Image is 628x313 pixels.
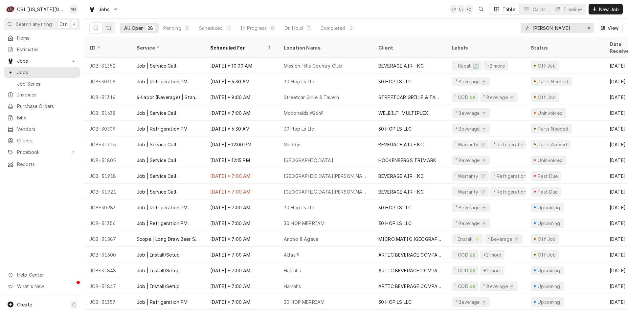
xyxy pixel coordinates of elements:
[86,4,121,15] a: Go to Jobs
[205,231,279,247] div: [DATE] • 7:00 AM
[84,58,131,73] div: JOB-31352
[17,80,77,87] span: Job Series
[84,262,131,278] div: JOB-31848
[455,204,487,211] div: ² Beverage ☕️
[137,44,198,51] div: Service
[537,204,561,211] div: Upcoming
[84,89,131,105] div: JOB-31314
[137,173,176,179] div: Job | Service Call
[4,269,80,280] a: Go to Help Center
[457,5,466,14] div: LS
[284,157,333,164] div: [GEOGRAPHIC_DATA]
[493,188,534,195] div: ² Refrigeration ❄️
[455,188,486,195] div: ¹ Warranty 🛡️
[4,159,80,170] a: Reports
[84,105,131,121] div: JOB-31638
[378,236,441,242] div: MICRO MATIC [GEOGRAPHIC_DATA]
[84,152,131,168] div: JOB-31805
[597,23,623,33] button: View
[584,23,594,33] button: Erase input
[537,94,557,101] div: Off Job
[493,141,534,148] div: ² Refrigeration ❄️
[284,25,303,31] div: On Hold
[137,236,200,242] div: Scope | Long Draw Beer System Install
[284,94,339,101] div: Streetcar Grille & Tavern
[533,6,546,13] div: Cards
[84,231,131,247] div: JOB-31587
[205,121,279,136] div: [DATE] • 6:30 AM
[455,110,487,116] div: ² Beverage ☕️
[537,299,561,305] div: Upcoming
[284,220,325,227] div: 30 HOP MERRIAM
[537,188,559,195] div: Past Due
[537,267,561,274] div: Upcoming
[537,236,557,242] div: Off Job
[240,25,267,31] div: In Progress
[205,199,279,215] div: [DATE] • 7:00 AM
[284,204,314,211] div: 30 Hop Ls Llc
[537,283,561,290] div: Upcoming
[6,5,15,14] div: CSI Kansas City's Avatar
[205,278,279,294] div: [DATE] • 7:00 AM
[4,281,80,292] a: Go to What's New
[487,236,520,242] div: ² Beverage ☕️
[284,188,368,195] div: [GEOGRAPHIC_DATA][PERSON_NAME]
[4,67,80,78] a: Jobs
[17,103,77,110] span: Purchase Orders
[163,25,181,31] div: Pending
[464,5,473,14] div: 's Avatar
[455,267,476,274] div: ¹ COD 💵
[4,135,80,146] a: Clients
[378,78,412,85] div: 30 HOP LS LLC
[137,267,180,274] div: Job | Install/Setup
[452,44,520,51] div: Labels
[349,25,353,31] div: 2
[598,6,620,13] span: New Job
[17,46,77,53] span: Estimates
[378,94,441,101] div: STREETCAR GRILLE & TAVERN
[378,125,412,132] div: 30 HOP LS LLC
[84,136,131,152] div: JOB-31715
[378,157,436,164] div: HOCKENBERGS TRIMARK
[205,215,279,231] div: [DATE] • 7:00 AM
[537,110,564,116] div: Uninvoiced
[17,126,77,133] span: Vendors
[4,101,80,112] a: Purchase Orders
[482,283,515,290] div: ² Beverage ☕️
[4,55,80,66] a: Go to Jobs
[284,267,301,274] div: Harrahs
[137,204,188,211] div: Job | Refrigeration PM
[486,62,505,69] div: +2 more
[17,149,67,156] span: Pricebook
[503,6,515,13] div: Table
[17,57,67,64] span: Jobs
[4,112,80,123] a: Bills
[84,73,131,89] div: JOB-30308
[17,114,77,121] span: Bills
[84,247,131,262] div: JOB-31600
[378,141,424,148] div: BEVERAGE AIR - KC
[147,25,153,31] div: 28
[17,283,76,290] span: What's New
[455,157,487,164] div: ² Beverage ☕️
[17,69,77,76] span: Jobs
[89,44,125,51] div: ID
[563,6,582,13] div: Timeline
[378,267,441,274] div: ARTIC BEVERAGE COMPANY
[606,25,620,31] span: View
[84,168,131,184] div: JOB-31918
[284,236,318,242] div: Ancho & Agave
[205,152,279,168] div: [DATE] • 12:15 PM
[210,44,267,51] div: Scheduled For
[537,78,569,85] div: Parts Needed
[531,44,598,51] div: Status
[205,58,279,73] div: [DATE] • 10:00 AM
[532,23,582,33] input: Keyword search
[457,5,466,14] div: Lindy Springer's Avatar
[137,125,188,132] div: Job | Refrigeration PM
[455,78,487,85] div: ² Beverage ☕️
[137,110,176,116] div: Job | Service Call
[17,91,77,98] span: Invoices
[482,267,502,274] div: +2 more
[84,184,131,199] div: JOB-31921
